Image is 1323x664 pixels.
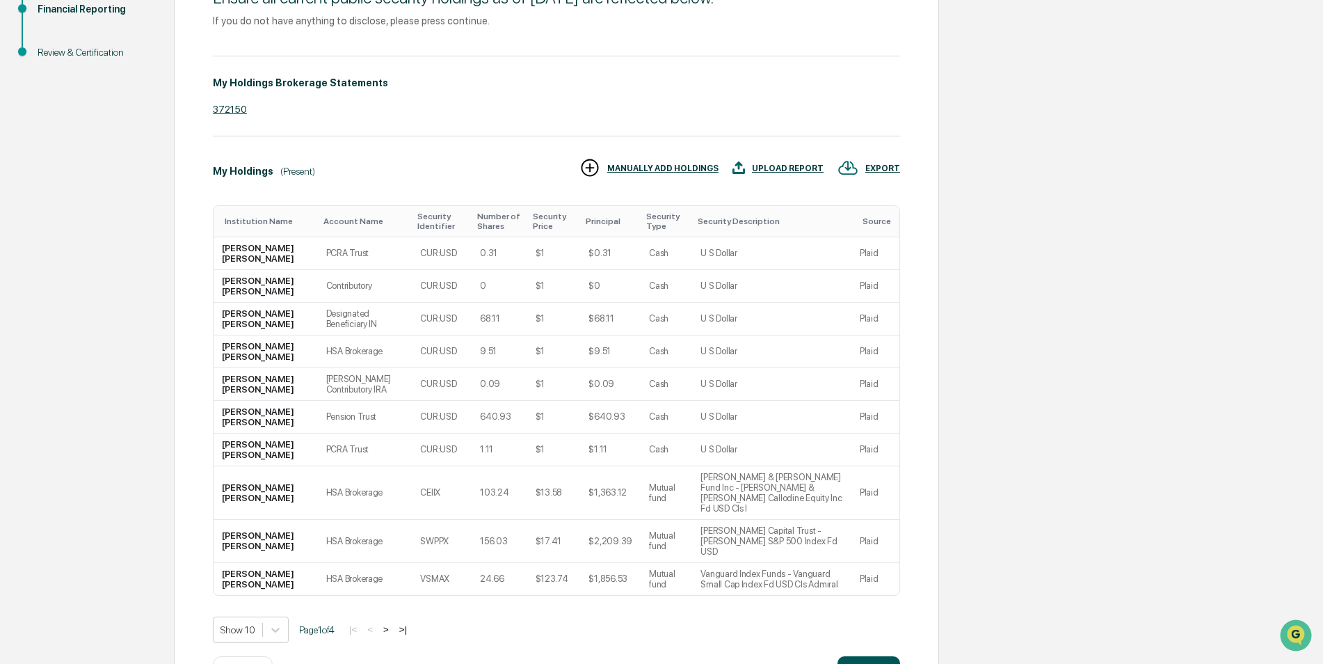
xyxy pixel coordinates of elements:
td: 0.09 [472,368,527,401]
td: [PERSON_NAME] [PERSON_NAME] [214,270,318,303]
td: [PERSON_NAME] Contributory IRA [318,368,412,401]
a: Powered byPylon [98,235,168,246]
td: Plaid [851,401,899,434]
span: Page 1 of 4 [299,624,335,635]
button: < [363,624,377,635]
div: EXPORT [865,164,900,173]
img: 1746055101610-c473b297-6a78-478c-a979-82029cc54cd1 [14,106,39,132]
td: 0.31 [472,237,527,270]
td: $1 [527,368,581,401]
td: Designated Beneficiary IN [318,303,412,335]
td: [PERSON_NAME] & [PERSON_NAME] Fund Inc - [PERSON_NAME] & [PERSON_NAME] Callodine Equity Inc Fd US... [692,466,851,520]
div: Toggle SortBy [225,216,312,226]
td: Cash [641,270,692,303]
td: $0 [580,270,641,303]
td: Plaid [851,520,899,563]
td: $1.11 [580,434,641,466]
div: Toggle SortBy [586,216,635,226]
div: Review & Certification [38,45,152,60]
td: U S Dollar [692,270,851,303]
td: Plaid [851,237,899,270]
td: 1.11 [472,434,527,466]
td: HSA Brokerage [318,563,412,595]
div: Toggle SortBy [646,212,687,231]
td: [PERSON_NAME] [PERSON_NAME] [214,563,318,595]
td: Mutual fund [641,520,692,563]
div: UPLOAD REPORT [752,164,824,173]
td: 24.66 [472,563,527,595]
td: U S Dollar [692,434,851,466]
td: [PERSON_NAME] [PERSON_NAME] [214,237,318,270]
td: U S Dollar [692,237,851,270]
button: |< [345,624,361,635]
td: $0.09 [580,368,641,401]
div: Toggle SortBy [323,216,407,226]
td: $1,363.12 [580,466,641,520]
td: HSA Brokerage [318,335,412,368]
td: CUR:USD [412,434,472,466]
td: 68.11 [472,303,527,335]
td: [PERSON_NAME] [PERSON_NAME] [214,303,318,335]
div: We're available if you need us! [47,120,176,132]
span: Data Lookup [28,202,88,216]
td: Contributory [318,270,412,303]
td: Vanguard Index Funds - Vanguard Small Cap Index Fd USD Cls Admiral [692,563,851,595]
td: $2,209.39 [580,520,641,563]
td: SWPPX [412,520,472,563]
td: CUR:USD [412,401,472,434]
td: Plaid [851,466,899,520]
div: 🔎 [14,203,25,214]
td: $640.93 [580,401,641,434]
td: Plaid [851,270,899,303]
img: UPLOAD REPORT [732,157,745,178]
td: [PERSON_NAME] [PERSON_NAME] [214,401,318,434]
div: Start new chat [47,106,228,120]
p: How can we help? [14,29,253,52]
td: Cash [641,368,692,401]
a: 🔎Data Lookup [8,196,93,221]
td: $1,856.53 [580,563,641,595]
td: $1 [527,434,581,466]
td: Cash [641,434,692,466]
td: [PERSON_NAME] Capital Trust - [PERSON_NAME] S&P 500 Index Fd USD [692,520,851,563]
div: If you do not have anything to disclose, please press continue. [213,15,900,26]
td: CUR:USD [412,335,472,368]
td: Mutual fund [641,563,692,595]
td: PCRA Trust [318,434,412,466]
div: My Holdings [213,166,273,177]
img: EXPORT [837,157,858,178]
td: Pension Trust [318,401,412,434]
td: $13.58 [527,466,581,520]
img: MANUALLY ADD HOLDINGS [579,157,600,178]
td: 9.51 [472,335,527,368]
td: Plaid [851,335,899,368]
td: [PERSON_NAME] [PERSON_NAME] [214,335,318,368]
td: CUR:USD [412,270,472,303]
td: CUR:USD [412,237,472,270]
td: HSA Brokerage [318,466,412,520]
td: Plaid [851,303,899,335]
td: U S Dollar [692,368,851,401]
button: > [379,624,393,635]
td: $1 [527,270,581,303]
button: >| [395,624,411,635]
a: 🗄️Attestations [95,170,178,195]
td: Cash [641,335,692,368]
td: $1 [527,401,581,434]
td: Plaid [851,368,899,401]
div: Toggle SortBy [698,216,846,226]
td: $0.31 [580,237,641,270]
td: 103.24 [472,466,527,520]
a: 🖐️Preclearance [8,170,95,195]
td: $1 [527,335,581,368]
td: Plaid [851,434,899,466]
div: 🖐️ [14,177,25,188]
td: CUR:USD [412,368,472,401]
td: [PERSON_NAME] [PERSON_NAME] [214,520,318,563]
iframe: Open customer support [1278,618,1316,656]
td: $1 [527,303,581,335]
td: $123.74 [527,563,581,595]
td: $68.11 [580,303,641,335]
div: Toggle SortBy [477,212,521,231]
